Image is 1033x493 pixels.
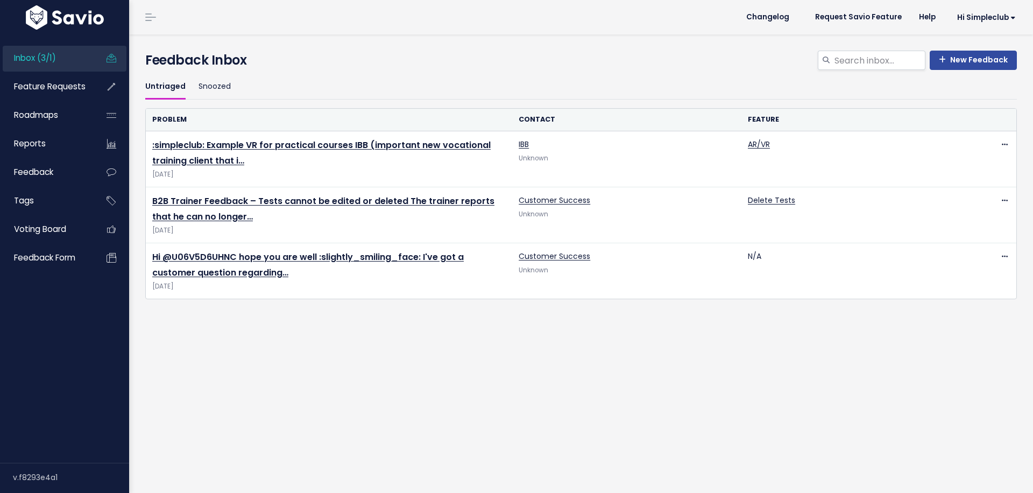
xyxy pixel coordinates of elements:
div: v.f8293e4a1 [13,463,129,491]
a: Request Savio Feature [806,9,910,25]
a: Customer Success [519,251,590,262]
a: Snoozed [199,74,231,100]
a: New Feedback [930,51,1017,70]
a: Feedback form [3,245,89,270]
span: Feature Requests [14,81,86,92]
span: Changelog [746,13,789,21]
a: Help [910,9,944,25]
ul: Filter feature requests [145,74,1017,100]
span: [DATE] [152,225,506,236]
span: Unknown [519,266,548,274]
span: Unknown [519,154,548,163]
span: Hi simpleclub [957,13,1016,22]
h4: Feedback Inbox [145,51,1017,70]
a: Roadmaps [3,103,89,128]
a: :simpleclub: Example VR for practical courses IBB (important new vocational training client that i… [152,139,491,167]
span: Voting Board [14,223,66,235]
th: Feature [741,109,971,131]
a: Hi @U06V5D6UHNC hope you are well :slightly_smiling_face: I've got a customer question regarding… [152,251,464,279]
a: IBB [519,139,529,150]
a: Untriaged [145,74,186,100]
span: Tags [14,195,34,206]
a: Reports [3,131,89,156]
input: Search inbox... [833,51,925,70]
a: Customer Success [519,195,590,206]
a: Delete Tests [748,195,795,206]
span: [DATE] [152,281,506,292]
a: Tags [3,188,89,213]
span: Feedback [14,166,53,178]
span: [DATE] [152,169,506,180]
span: Reports [14,138,46,149]
span: Inbox (3/1) [14,52,56,64]
a: Voting Board [3,217,89,242]
span: Feedback form [14,252,75,263]
a: Hi simpleclub [944,9,1024,26]
th: Problem [146,109,512,131]
img: logo-white.9d6f32f41409.svg [23,5,107,30]
a: Feature Requests [3,74,89,99]
td: N/A [741,243,971,299]
a: AR/VR [748,139,770,150]
th: Contact [512,109,741,131]
span: Unknown [519,210,548,219]
a: B2B Trainer Feedback – Tests cannot be edited or deleted The trainer reports that he can no longer… [152,195,494,223]
a: Inbox (3/1) [3,46,89,71]
a: Feedback [3,160,89,185]
span: Roadmaps [14,109,58,121]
